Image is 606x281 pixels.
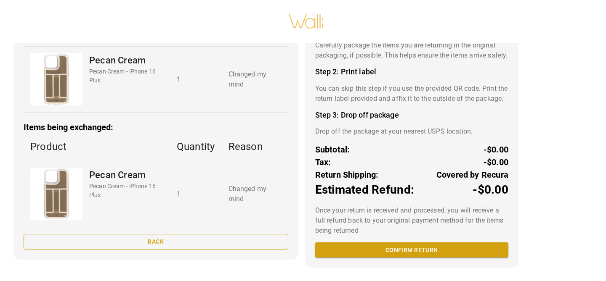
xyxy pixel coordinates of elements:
p: Drop off the package at your nearest USPS location. [315,126,508,137]
p: Changed my mind [229,184,282,204]
button: Confirm return [315,242,508,258]
p: -$0.00 [484,143,508,156]
p: Once your return is received and processed, you will receive a full refund back to your original ... [315,205,508,236]
p: Changed my mind [229,69,282,89]
p: 1 [177,74,215,84]
p: -$0.00 [484,156,508,168]
p: Subtotal: [315,143,350,156]
p: 1 [177,189,215,199]
p: Tax: [315,156,331,168]
p: Covered by Recura [436,168,508,181]
button: Back [24,234,288,249]
p: Carefully package the items you are returning in the original packaging, if possible. This helps ... [315,40,508,60]
p: Return Shipping: [315,168,379,181]
p: Reason [229,139,282,154]
h4: Step 3: Drop off package [315,110,508,120]
p: Estimated Refund: [315,181,414,199]
h4: Step 2: Print label [315,67,508,76]
p: Pecan Cream [89,53,163,67]
p: -$0.00 [473,181,508,199]
p: You can skip this step if you use the provided QR code. Print the return label provided and affix... [315,84,508,104]
h3: Items being exchanged: [24,123,288,132]
p: Pecan Cream - iPhone 16 Plus [89,67,163,85]
img: walli-inc.myshopify.com [288,3,324,39]
p: Pecan Cream [89,168,163,182]
p: Pecan Cream - iPhone 16 Plus [89,182,163,200]
p: Quantity [177,139,215,154]
p: Product [30,139,163,154]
